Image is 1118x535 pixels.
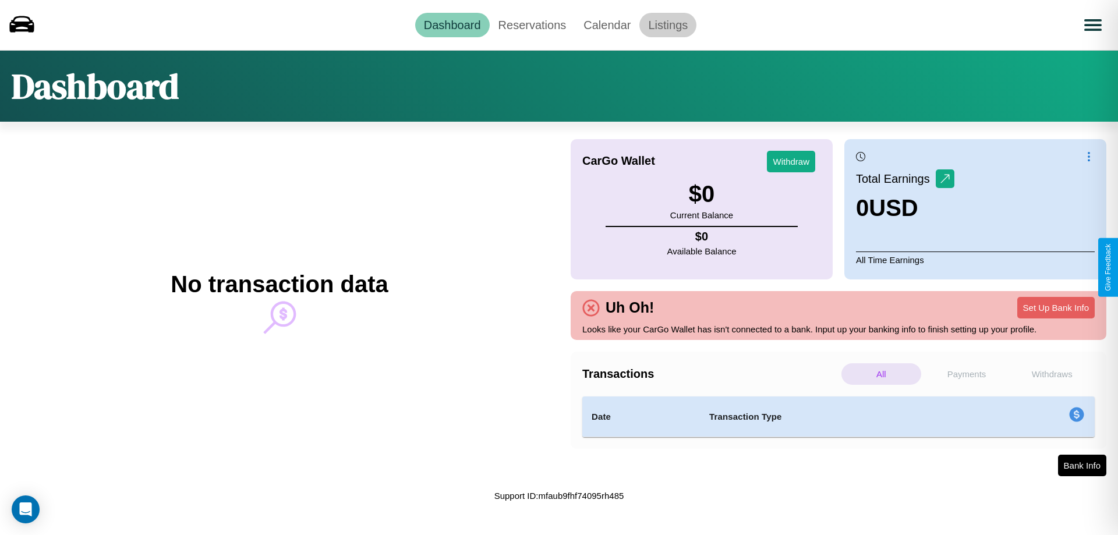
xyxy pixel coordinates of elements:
h3: $ 0 [670,181,733,207]
p: Available Balance [667,243,737,259]
button: Open menu [1077,9,1109,41]
a: Listings [639,13,696,37]
a: Reservations [490,13,575,37]
p: Total Earnings [856,168,936,189]
h4: $ 0 [667,230,737,243]
p: Payments [927,363,1007,385]
table: simple table [582,396,1095,437]
button: Bank Info [1058,455,1106,476]
h4: Transactions [582,367,838,381]
p: Withdraws [1012,363,1092,385]
h4: Uh Oh! [600,299,660,316]
a: Dashboard [415,13,490,37]
button: Withdraw [767,151,815,172]
h2: No transaction data [171,271,388,297]
p: Support ID: mfaub9fhf74095rh485 [494,488,624,504]
h4: CarGo Wallet [582,154,655,168]
p: Current Balance [670,207,733,223]
p: Looks like your CarGo Wallet has isn't connected to a bank. Input up your banking info to finish ... [582,321,1095,337]
h3: 0 USD [856,195,954,221]
div: Open Intercom Messenger [12,495,40,523]
a: Calendar [575,13,639,37]
p: All [841,363,921,385]
h4: Date [592,410,691,424]
button: Set Up Bank Info [1017,297,1095,318]
h4: Transaction Type [709,410,974,424]
p: All Time Earnings [856,251,1095,268]
div: Give Feedback [1104,244,1112,291]
h1: Dashboard [12,62,179,110]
